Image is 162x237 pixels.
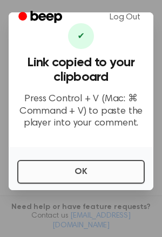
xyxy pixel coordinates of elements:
h3: Link copied to your clipboard [17,55,145,85]
p: Press Control + V (Mac: ⌘ Command + V) to paste the player into your comment. [17,93,145,130]
a: Log Out [99,4,151,30]
div: ✔ [68,23,94,49]
a: Beep [11,7,72,28]
button: OK [17,160,145,184]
